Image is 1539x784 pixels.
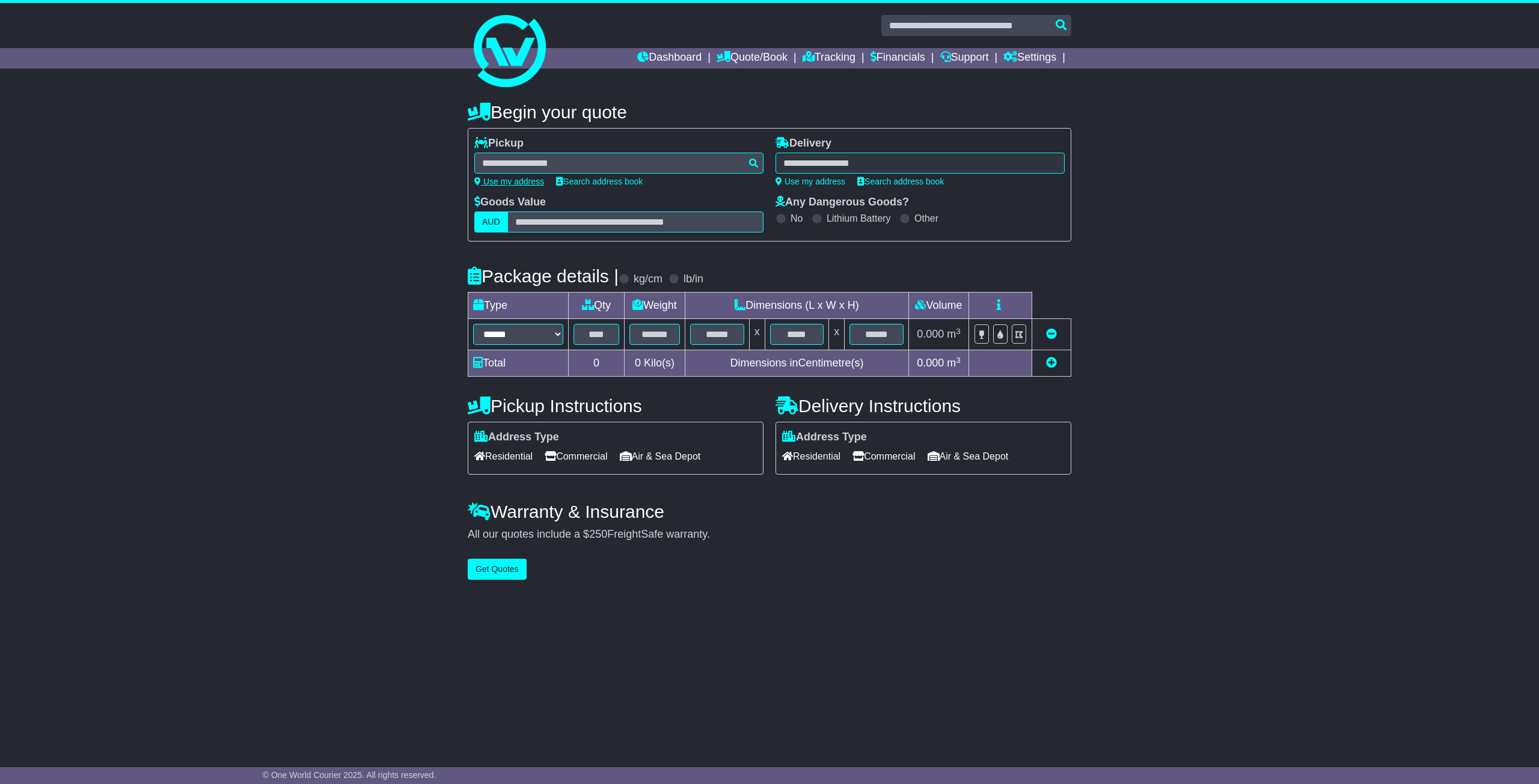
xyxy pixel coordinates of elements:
a: Search address book [556,177,643,186]
td: Dimensions in Centimetre(s) [685,350,908,377]
h4: Begin your quote [468,102,1071,122]
td: Dimensions (L x W x H) [685,293,908,319]
span: m [947,357,961,369]
div: All our quotes include a $ FreightSafe warranty. [468,528,1071,541]
a: Support [940,48,989,68]
a: Use my address [776,177,845,186]
td: x [749,319,765,350]
label: Address Type [782,431,867,444]
td: Qty [569,293,625,319]
label: Any Dangerous Goods? [776,196,909,209]
span: 0.000 [917,357,944,369]
a: Settings [1003,48,1056,68]
label: lb/in [684,273,703,286]
button: Get Quotes [468,559,527,580]
h4: Pickup Instructions [468,396,763,416]
a: Add new item [1046,357,1057,369]
span: Commercial [545,447,607,466]
span: Residential [782,447,840,466]
label: AUD [474,211,508,232]
a: Search address book [857,177,944,186]
a: Remove this item [1046,328,1057,340]
span: 250 [589,528,607,540]
a: Use my address [474,177,544,186]
span: Residential [474,447,533,466]
sup: 3 [956,327,961,336]
td: 0 [569,350,625,377]
label: kg/cm [634,273,662,286]
h4: Delivery Instructions [776,396,1071,416]
span: Air & Sea Depot [928,447,1009,466]
td: Type [468,293,569,319]
label: Other [914,213,938,224]
span: 0 [635,357,641,369]
td: Weight [625,293,685,319]
label: No [791,213,803,224]
a: Quote/Book [717,48,788,68]
label: Lithium Battery [827,213,891,224]
a: Tracking [803,48,855,68]
label: Pickup [474,137,524,150]
sup: 3 [956,356,961,365]
td: Kilo(s) [625,350,685,377]
label: Delivery [776,137,831,150]
span: Air & Sea Depot [620,447,701,466]
h4: Package details | [468,266,619,286]
a: Dashboard [637,48,702,68]
label: Goods Value [474,196,546,209]
label: Address Type [474,431,559,444]
a: Financials [870,48,925,68]
span: Commercial [852,447,915,466]
span: m [947,328,961,340]
h4: Warranty & Insurance [468,502,1071,521]
td: Total [468,350,569,377]
span: © One World Courier 2025. All rights reserved. [263,770,436,780]
td: x [829,319,845,350]
span: 0.000 [917,328,944,340]
typeahead: Please provide city [474,153,763,174]
td: Volume [908,293,968,319]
